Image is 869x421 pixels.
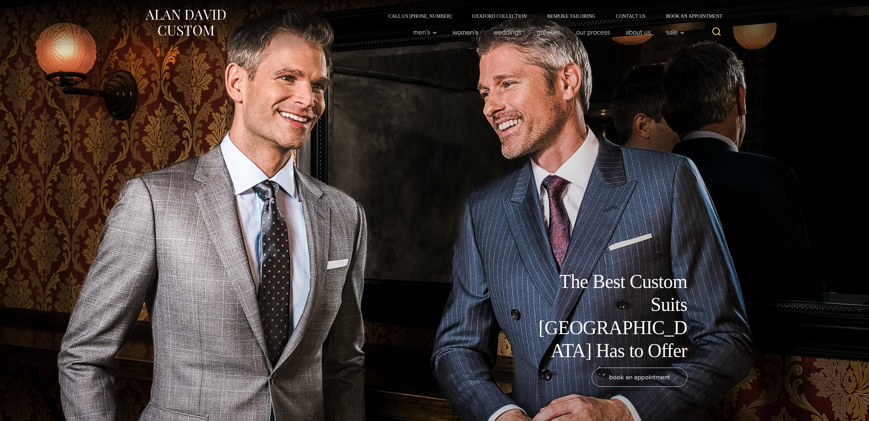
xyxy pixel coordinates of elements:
[486,25,529,39] a: weddings
[529,25,568,39] a: Galleries
[656,14,725,18] a: Book an Appointment
[709,24,725,40] button: View Search Form
[666,29,685,36] span: Sale
[534,270,687,362] h1: The Best Custom Suits [GEOGRAPHIC_DATA] Has to Offer
[462,14,537,18] a: Oxxford Collection
[606,14,656,18] a: Contact Us
[609,372,670,382] span: book an appointment
[144,8,226,38] img: Alan David Custom
[405,25,688,39] nav: Primary Navigation
[592,368,687,387] a: book an appointment
[378,14,725,18] nav: Secondary Navigation
[618,25,658,39] a: About Us
[445,25,486,39] a: Women’s
[413,29,437,36] span: Men’s
[568,25,618,39] a: Our Process
[378,14,462,18] a: Call Us [PHONE_NUMBER]
[537,14,605,18] a: Bespoke Tailoring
